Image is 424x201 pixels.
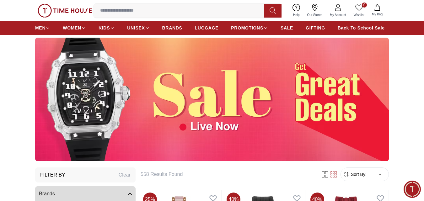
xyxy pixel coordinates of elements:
[39,190,55,198] span: Brands
[281,22,293,34] a: SALE
[305,13,325,17] span: Our Stores
[33,8,105,14] div: Time House Admin
[127,25,145,31] span: UNISEX
[99,25,110,31] span: KIDS
[350,171,367,177] span: Sort By:
[195,25,219,31] span: LUGGAGE
[162,22,182,34] a: BRANDS
[231,22,268,34] a: PROMOTIONS
[6,84,124,91] div: Time House Admin
[231,25,263,31] span: PROMOTIONS
[281,25,293,31] span: SALE
[162,25,182,31] span: BRANDS
[195,22,219,34] a: LUGGAGE
[351,13,367,17] span: Wishlist
[99,22,115,34] a: KIDS
[35,38,389,161] img: ...
[338,25,385,31] span: Back To School Sale
[19,6,30,16] img: Profile picture of Time House Admin
[141,171,313,178] h6: 558 Results Found
[291,13,302,17] span: Help
[338,22,385,34] a: Back To School Sale
[5,5,17,17] em: Back
[306,25,325,31] span: GIFTING
[2,136,124,168] textarea: We are here to help you
[303,3,326,19] a: Our Stores
[306,22,325,34] a: GIFTING
[327,13,349,17] span: My Account
[35,22,50,34] a: MEN
[289,3,303,19] a: Help
[35,25,46,31] span: MEN
[63,25,81,31] span: WOMEN
[350,3,368,19] a: 0Wishlist
[343,171,367,177] button: Sort By:
[368,3,386,18] button: My Bag
[40,171,65,179] h3: Filter By
[36,96,42,103] em: Blush
[38,4,92,18] img: ...
[119,171,131,179] div: Clear
[11,97,94,126] span: Hey there! Need help finding the perfect watch? I'm here if you have any questions or need a quic...
[369,12,385,17] span: My Bag
[362,3,367,8] span: 0
[84,123,100,127] span: 01:55 PM
[127,22,149,34] a: UNISEX
[63,22,86,34] a: WOMEN
[404,181,421,198] div: Chat Widget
